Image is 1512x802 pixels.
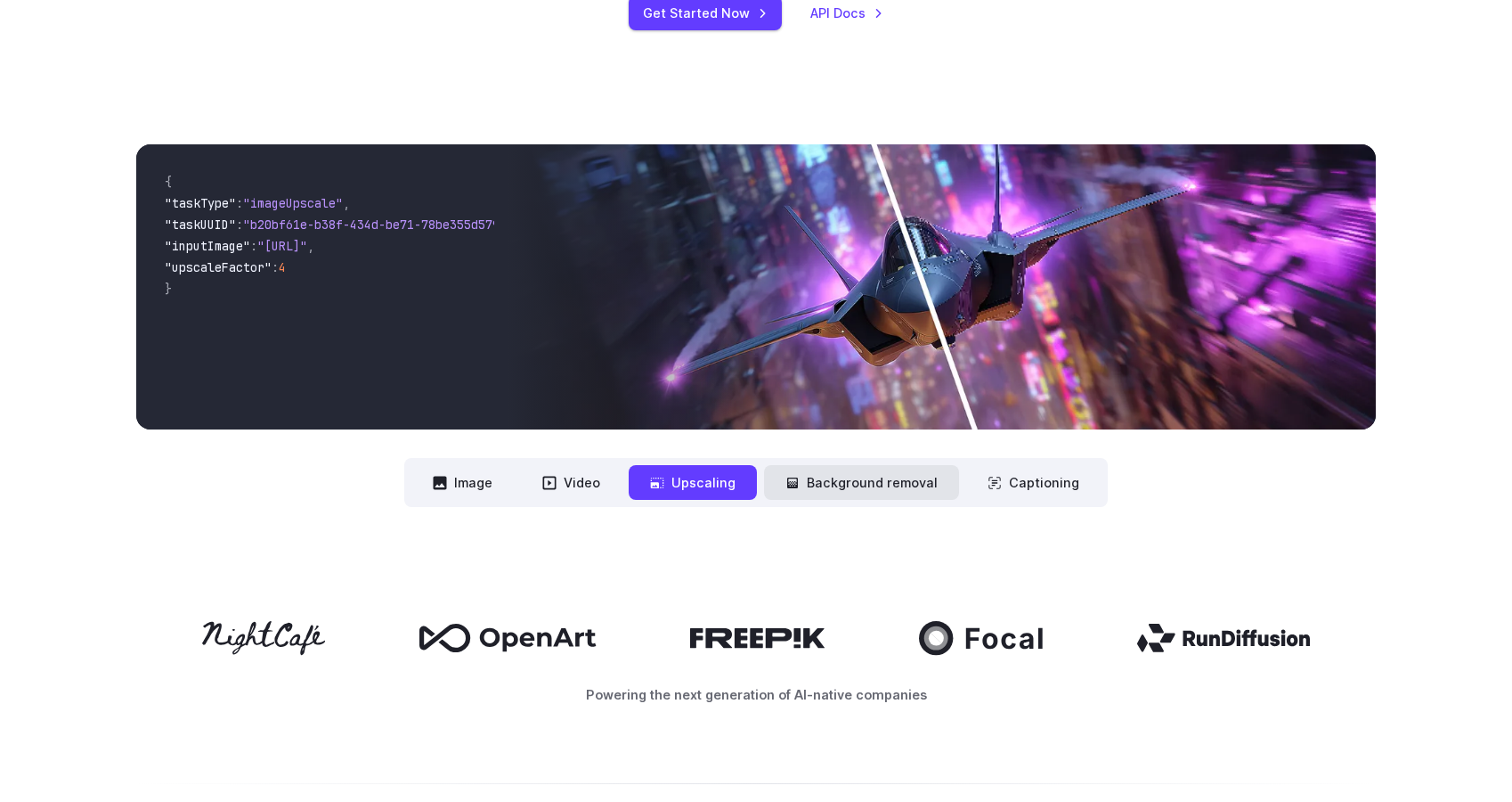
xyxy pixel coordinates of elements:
span: } [165,281,172,297]
span: , [307,238,314,254]
span: : [236,195,243,211]
a: API Docs [810,3,883,23]
span: "inputImage" [165,238,250,254]
button: Upscaling [629,465,757,500]
span: : [236,217,243,233]
span: { [165,174,172,190]
span: , [343,195,350,211]
span: 4 [279,259,286,275]
span: "taskType" [165,195,236,211]
img: Futuristic stealth jet streaking through a neon-lit cityscape with glowing purple exhaust [508,144,1376,430]
button: Video [521,465,622,500]
span: "[URL]" [257,238,307,254]
span: "b20bf61e-b38f-434d-be71-78be355d5795" [243,217,514,233]
button: Captioning [966,465,1101,500]
span: : [272,259,279,275]
span: "upscaleFactor" [165,259,272,275]
button: Image [411,465,514,500]
p: Powering the next generation of AI-native companies [136,684,1376,705]
span: : [250,238,257,254]
button: Background removal [764,465,959,500]
span: "taskUUID" [165,217,236,233]
span: "imageUpscale" [243,195,343,211]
